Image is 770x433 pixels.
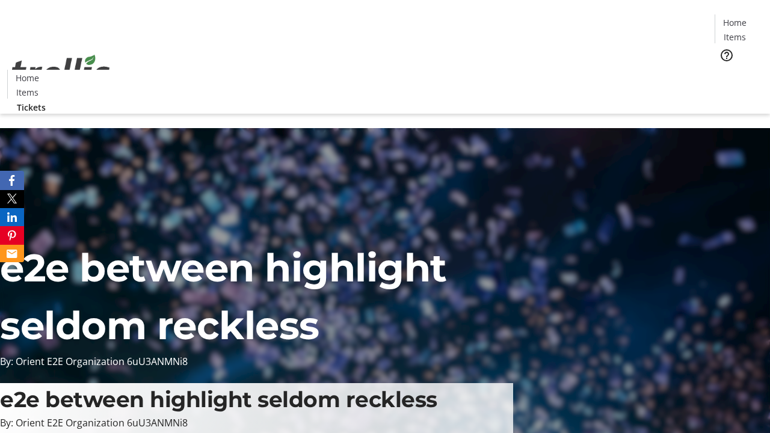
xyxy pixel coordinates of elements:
span: Tickets [17,101,46,114]
img: Orient E2E Organization 6uU3ANMNi8's Logo [7,41,114,102]
span: Tickets [724,70,753,82]
a: Items [8,86,46,99]
a: Tickets [715,70,763,82]
a: Home [8,72,46,84]
span: Items [724,31,746,43]
a: Items [715,31,754,43]
a: Tickets [7,101,55,114]
button: Help [715,43,739,67]
span: Items [16,86,38,99]
a: Home [715,16,754,29]
span: Home [723,16,747,29]
span: Home [16,72,39,84]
